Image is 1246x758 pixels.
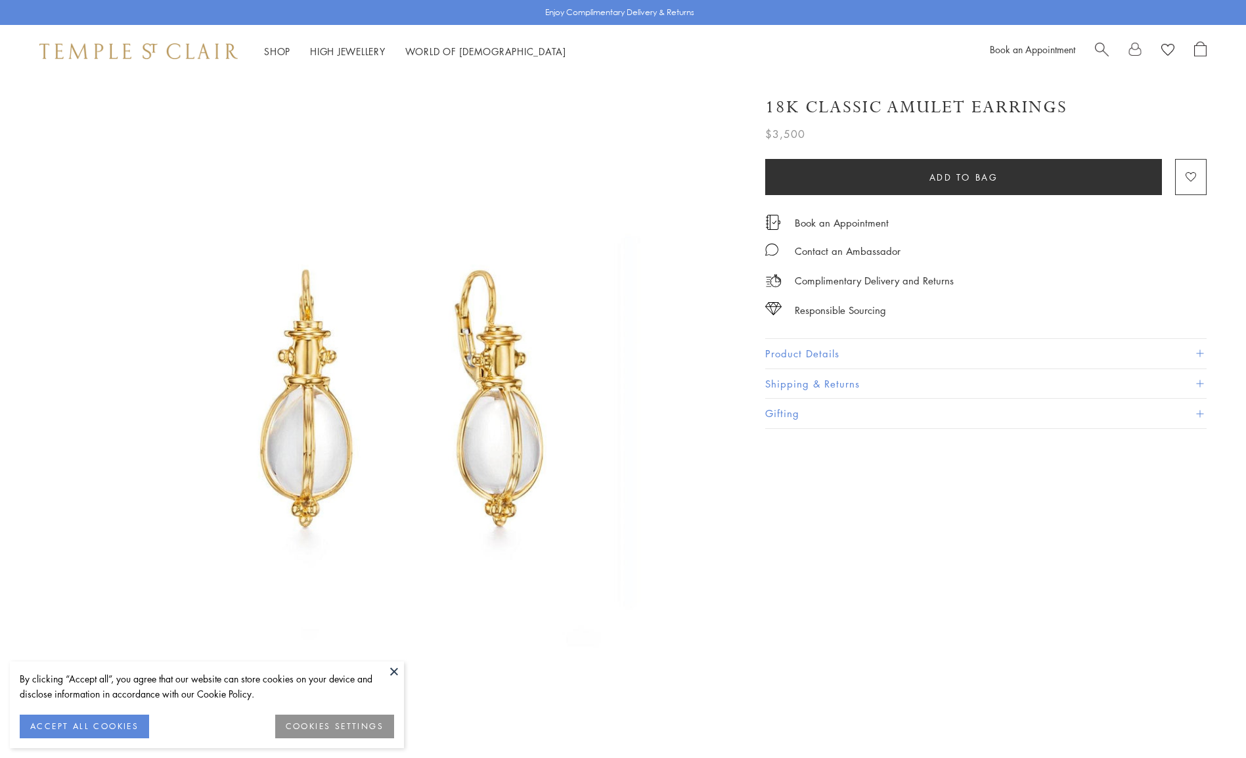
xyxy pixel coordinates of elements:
[1095,41,1109,61] a: Search
[405,45,566,58] a: World of [DEMOGRAPHIC_DATA]World of [DEMOGRAPHIC_DATA]
[264,43,566,60] nav: Main navigation
[275,715,394,738] button: COOKIES SETTINGS
[20,715,149,738] button: ACCEPT ALL COOKIES
[795,243,901,259] div: Contact an Ambassador
[310,45,386,58] a: High JewelleryHigh Jewellery
[1194,41,1207,61] a: Open Shopping Bag
[929,170,998,185] span: Add to bag
[765,369,1207,399] button: Shipping & Returns
[765,159,1162,195] button: Add to bag
[39,43,238,59] img: Temple St. Clair
[765,273,782,289] img: icon_delivery.svg
[765,125,805,143] span: $3,500
[795,302,886,319] div: Responsible Sourcing
[85,78,734,726] img: 18K Classic Amulet Earrings
[545,6,694,19] p: Enjoy Complimentary Delivery & Returns
[765,243,778,256] img: MessageIcon-01_2.svg
[765,96,1067,119] h1: 18K Classic Amulet Earrings
[20,671,394,702] div: By clicking “Accept all”, you agree that our website can store cookies on your device and disclos...
[765,399,1207,428] button: Gifting
[264,45,290,58] a: ShopShop
[1180,696,1233,745] iframe: Gorgias live chat messenger
[795,215,889,230] a: Book an Appointment
[1161,41,1174,61] a: View Wishlist
[765,215,781,230] img: icon_appointment.svg
[990,43,1075,56] a: Book an Appointment
[795,273,954,289] p: Complimentary Delivery and Returns
[765,339,1207,368] button: Product Details
[765,302,782,315] img: icon_sourcing.svg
